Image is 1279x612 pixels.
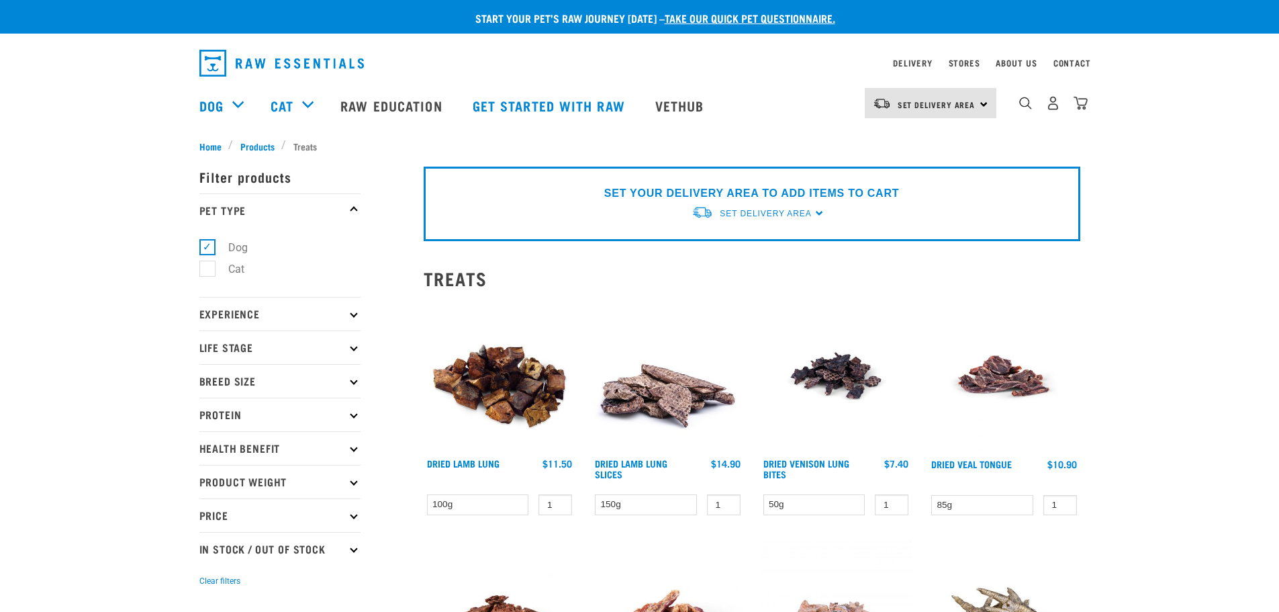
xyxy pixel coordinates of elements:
[604,185,899,202] p: SET YOUR DELIVERY AREA TO ADD ITEMS TO CART
[199,160,361,193] p: Filter products
[707,494,741,515] input: 1
[199,50,364,77] img: Raw Essentials Logo
[189,44,1091,82] nav: dropdown navigation
[949,60,980,65] a: Stores
[1046,96,1060,110] img: user.png
[199,398,361,431] p: Protein
[199,95,224,116] a: Dog
[720,209,811,218] span: Set Delivery Area
[692,206,713,220] img: van-moving.png
[996,60,1037,65] a: About Us
[199,498,361,532] p: Price
[898,102,976,107] span: Set Delivery Area
[711,458,741,469] div: $14.90
[875,494,908,515] input: 1
[424,268,1080,289] h2: Treats
[1053,60,1091,65] a: Contact
[1019,97,1032,110] img: home-icon-1@2x.png
[240,139,275,153] span: Products
[424,300,576,452] img: Pile Of Dried Lamb Lungs For Pets
[199,575,240,587] button: Clear filters
[199,139,222,153] span: Home
[207,261,250,277] label: Cat
[271,95,293,116] a: Cat
[199,331,361,364] p: Life Stage
[884,458,908,469] div: $7.40
[928,300,1080,452] img: Veal tongue
[199,532,361,566] p: In Stock / Out Of Stock
[873,97,891,110] img: van-moving.png
[665,15,835,21] a: take our quick pet questionnaire.
[1043,495,1077,516] input: 1
[538,494,572,515] input: 1
[233,139,281,153] a: Products
[763,461,849,476] a: Dried Venison Lung Bites
[199,297,361,331] p: Experience
[591,300,744,452] img: 1303 Lamb Lung Slices 01
[199,364,361,398] p: Breed Size
[893,60,932,65] a: Delivery
[459,79,642,132] a: Get started with Raw
[595,461,667,476] a: Dried Lamb Lung Slices
[1047,459,1077,470] div: $10.90
[199,465,361,498] p: Product Weight
[1074,96,1088,110] img: home-icon@2x.png
[207,239,253,256] label: Dog
[199,193,361,227] p: Pet Type
[327,79,459,132] a: Raw Education
[931,462,1012,466] a: Dried Veal Tongue
[199,139,229,153] a: Home
[642,79,721,132] a: Vethub
[760,300,912,452] img: Venison Lung Bites
[199,139,1080,153] nav: breadcrumbs
[427,461,500,466] a: Dried Lamb Lung
[199,431,361,465] p: Health Benefit
[542,458,572,469] div: $11.50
